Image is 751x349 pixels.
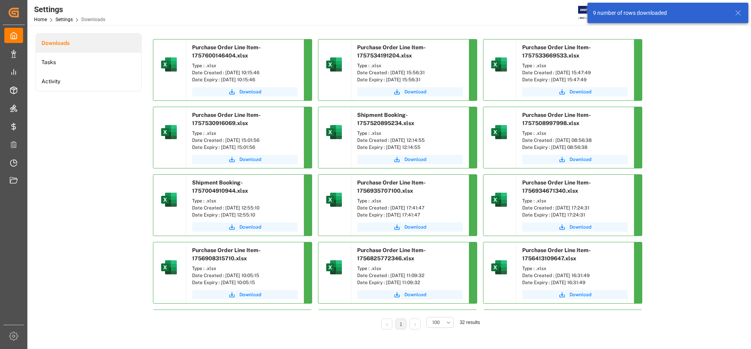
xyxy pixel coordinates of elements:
img: microsoft-excel-2019--v1.png [325,190,343,209]
div: Date Created : [DATE] 15:01:56 [192,137,298,144]
button: Download [192,222,298,232]
div: Date Expiry : [DATE] 08:56:38 [522,144,628,151]
span: Purchase Order Line Item-1756908315710.xlsx [192,247,261,261]
button: open menu [426,317,454,328]
div: Date Expiry : [DATE] 15:01:56 [192,144,298,151]
li: Next Page [410,319,420,329]
span: Download [239,224,261,231]
span: Download [404,224,426,231]
span: Purchase Order Line Item-1756825772346.xlsx [357,247,426,261]
span: 100 [432,319,440,326]
button: Download [522,290,628,299]
a: Activity [36,72,141,91]
div: Date Created : [DATE] 15:56:31 [357,69,463,76]
a: Downloads [36,34,141,53]
button: Download [192,290,298,299]
img: microsoft-excel-2019--v1.png [325,123,343,141]
button: Download [522,87,628,97]
div: Date Expiry : [DATE] 12:14:55 [357,144,463,151]
div: Date Created : [DATE] 08:56:38 [522,137,628,144]
img: microsoft-excel-2019--v1.png [160,55,178,74]
div: Type : .xlsx [357,62,463,69]
div: 9 number of rows downloaded [593,9,728,17]
span: Download [239,88,261,95]
span: Download [570,156,591,163]
span: Download [404,291,426,298]
span: Purchase Order Line Item-1757533669533.xlsx [522,44,591,59]
div: Type : .xlsx [522,130,628,137]
span: Shipment Booking-1757520895234.xlsx [357,112,414,126]
div: Date Created : [DATE] 12:55:10 [192,204,298,211]
a: Home [34,17,47,22]
button: Download [357,222,463,232]
span: Purchase Order Line Item-1757534191204.xlsx [357,44,426,59]
a: 1 [400,322,402,327]
div: Date Expiry : [DATE] 15:56:31 [357,76,463,83]
img: microsoft-excel-2019--v1.png [490,190,508,209]
div: Type : .xlsx [522,265,628,272]
button: Download [192,87,298,97]
div: Type : .xlsx [192,197,298,204]
div: Type : .xlsx [192,62,298,69]
div: Date Expiry : [DATE] 10:15:46 [192,76,298,83]
img: microsoft-excel-2019--v1.png [490,258,508,277]
span: 32 results [460,320,480,325]
button: Download [192,155,298,164]
li: Previous Page [381,319,392,329]
span: Download [570,88,591,95]
div: Type : .xlsx [522,62,628,69]
img: microsoft-excel-2019--v1.png [490,55,508,74]
a: Settings [56,17,73,22]
div: Type : .xlsx [357,265,463,272]
span: Purchase Order Line Item-1757530916069.xlsx [192,112,261,126]
div: Date Created : [DATE] 10:05:15 [192,272,298,279]
button: Download [357,87,463,97]
img: microsoft-excel-2019--v1.png [160,190,178,209]
span: Purchase Order Line Item-1757508997998.xlsx [522,112,591,126]
li: 1 [395,319,406,329]
div: Type : .xlsx [192,130,298,137]
div: Date Expiry : [DATE] 11:09:32 [357,279,463,286]
button: Download [522,155,628,164]
a: Tasks [36,53,141,72]
div: Date Created : [DATE] 17:41:47 [357,204,463,211]
div: Date Created : [DATE] 15:47:49 [522,69,628,76]
div: Date Expiry : [DATE] 12:55:10 [192,211,298,218]
a: Download [357,290,463,299]
div: Date Created : [DATE] 12:14:55 [357,137,463,144]
div: Date Expiry : [DATE] 15:47:49 [522,76,628,83]
img: microsoft-excel-2019--v1.png [160,123,178,141]
span: Download [239,291,261,298]
span: Purchase Order Line Item-1756934671340.xlsx [522,179,591,194]
div: Date Expiry : [DATE] 17:24:31 [522,211,628,218]
div: Date Expiry : [DATE] 16:31:49 [522,279,628,286]
span: Purchase Order Line Item-1756935707100.xlsx [357,179,426,194]
img: microsoft-excel-2019--v1.png [160,258,178,277]
div: Date Created : [DATE] 17:24:31 [522,204,628,211]
div: Date Expiry : [DATE] 10:05:15 [192,279,298,286]
span: Download [404,156,426,163]
div: Type : .xlsx [357,130,463,137]
div: Date Expiry : [DATE] 17:41:47 [357,211,463,218]
div: Date Created : [DATE] 10:15:46 [192,69,298,76]
button: Download [357,155,463,164]
img: microsoft-excel-2019--v1.png [325,55,343,74]
a: Download [522,222,628,232]
div: Date Created : [DATE] 11:09:32 [357,272,463,279]
span: Download [570,291,591,298]
span: Download [570,224,591,231]
span: Purchase Order Line Item-1757600146404.xlsx [192,44,261,59]
div: Type : .xlsx [522,197,628,204]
